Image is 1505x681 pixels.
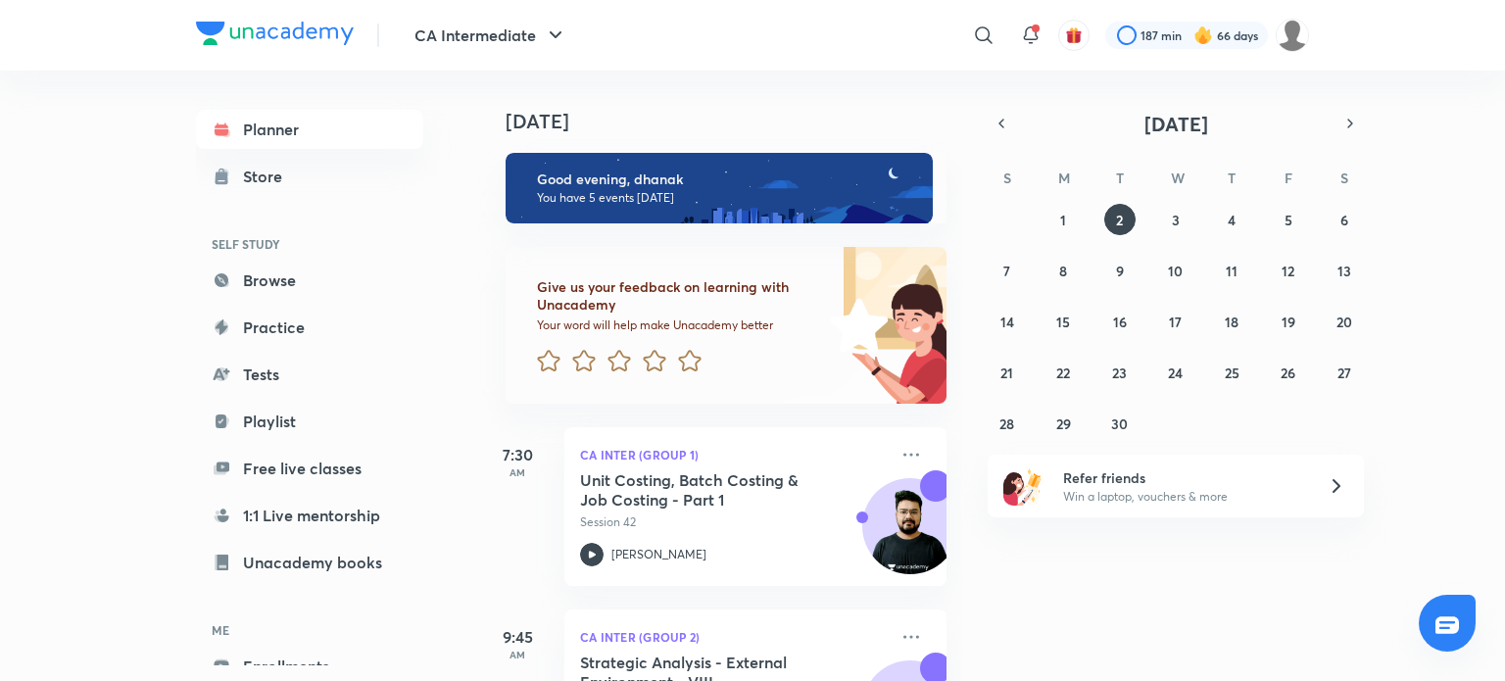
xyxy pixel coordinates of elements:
[1104,357,1136,388] button: September 23, 2025
[611,546,706,563] p: [PERSON_NAME]
[1329,204,1360,235] button: September 6, 2025
[1003,262,1010,280] abbr: September 7, 2025
[196,355,423,394] a: Tests
[580,513,888,531] p: Session 42
[196,110,423,149] a: Planner
[763,247,947,404] img: feedback_image
[537,170,915,188] h6: Good evening, dhanak
[1116,169,1124,187] abbr: Tuesday
[1193,25,1213,45] img: streak
[1216,306,1247,337] button: September 18, 2025
[478,466,557,478] p: AM
[196,227,423,261] h6: SELF STUDY
[1281,364,1295,382] abbr: September 26, 2025
[1116,211,1123,229] abbr: September 2, 2025
[992,408,1023,439] button: September 28, 2025
[1226,262,1238,280] abbr: September 11, 2025
[1329,357,1360,388] button: September 27, 2025
[1116,262,1124,280] abbr: September 9, 2025
[506,110,966,133] h4: [DATE]
[1056,414,1071,433] abbr: September 29, 2025
[1144,111,1208,137] span: [DATE]
[537,278,823,314] h6: Give us your feedback on learning with Unacademy
[992,306,1023,337] button: September 14, 2025
[1047,408,1079,439] button: September 29, 2025
[1228,211,1236,229] abbr: September 4, 2025
[243,165,294,188] div: Store
[1059,262,1067,280] abbr: September 8, 2025
[1225,313,1238,331] abbr: September 18, 2025
[1104,408,1136,439] button: September 30, 2025
[1216,255,1247,286] button: September 11, 2025
[1282,313,1295,331] abbr: September 19, 2025
[992,357,1023,388] button: September 21, 2025
[1276,19,1309,52] img: dhanak
[1273,306,1304,337] button: September 19, 2025
[478,649,557,660] p: AM
[196,261,423,300] a: Browse
[1172,211,1180,229] abbr: September 3, 2025
[1000,313,1014,331] abbr: September 14, 2025
[196,496,423,535] a: 1:1 Live mentorship
[580,625,888,649] p: CA Inter (Group 2)
[478,443,557,466] h5: 7:30
[1104,204,1136,235] button: September 2, 2025
[580,443,888,466] p: CA Inter (Group 1)
[1273,357,1304,388] button: September 26, 2025
[1047,306,1079,337] button: September 15, 2025
[1160,255,1191,286] button: September 10, 2025
[1169,313,1182,331] abbr: September 17, 2025
[196,449,423,488] a: Free live classes
[1003,169,1011,187] abbr: Sunday
[196,157,423,196] a: Store
[1171,169,1185,187] abbr: Wednesday
[196,22,354,45] img: Company Logo
[196,22,354,50] a: Company Logo
[1060,211,1066,229] abbr: September 1, 2025
[478,625,557,649] h5: 9:45
[196,308,423,347] a: Practice
[537,317,823,333] p: Your word will help make Unacademy better
[1063,467,1304,488] h6: Refer friends
[1216,357,1247,388] button: September 25, 2025
[1168,364,1183,382] abbr: September 24, 2025
[580,470,824,510] h5: Unit Costing, Batch Costing & Job Costing - Part 1
[1228,169,1236,187] abbr: Thursday
[1065,26,1083,44] img: avatar
[1285,211,1292,229] abbr: September 5, 2025
[1340,169,1348,187] abbr: Saturday
[1160,306,1191,337] button: September 17, 2025
[1112,364,1127,382] abbr: September 23, 2025
[1336,313,1352,331] abbr: September 20, 2025
[1056,313,1070,331] abbr: September 15, 2025
[1111,414,1128,433] abbr: September 30, 2025
[196,402,423,441] a: Playlist
[1104,306,1136,337] button: September 16, 2025
[1003,466,1043,506] img: referral
[1047,204,1079,235] button: September 1, 2025
[403,16,579,55] button: CA Intermediate
[506,153,933,223] img: evening
[1273,255,1304,286] button: September 12, 2025
[1160,204,1191,235] button: September 3, 2025
[1225,364,1239,382] abbr: September 25, 2025
[1168,262,1183,280] abbr: September 10, 2025
[196,613,423,647] h6: ME
[1113,313,1127,331] abbr: September 16, 2025
[999,414,1014,433] abbr: September 28, 2025
[1329,255,1360,286] button: September 13, 2025
[1000,364,1013,382] abbr: September 21, 2025
[196,543,423,582] a: Unacademy books
[1337,364,1351,382] abbr: September 27, 2025
[1058,169,1070,187] abbr: Monday
[1285,169,1292,187] abbr: Friday
[1104,255,1136,286] button: September 9, 2025
[863,489,957,583] img: Avatar
[1047,255,1079,286] button: September 8, 2025
[1058,20,1090,51] button: avatar
[1160,357,1191,388] button: September 24, 2025
[1216,204,1247,235] button: September 4, 2025
[992,255,1023,286] button: September 7, 2025
[1329,306,1360,337] button: September 20, 2025
[1282,262,1294,280] abbr: September 12, 2025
